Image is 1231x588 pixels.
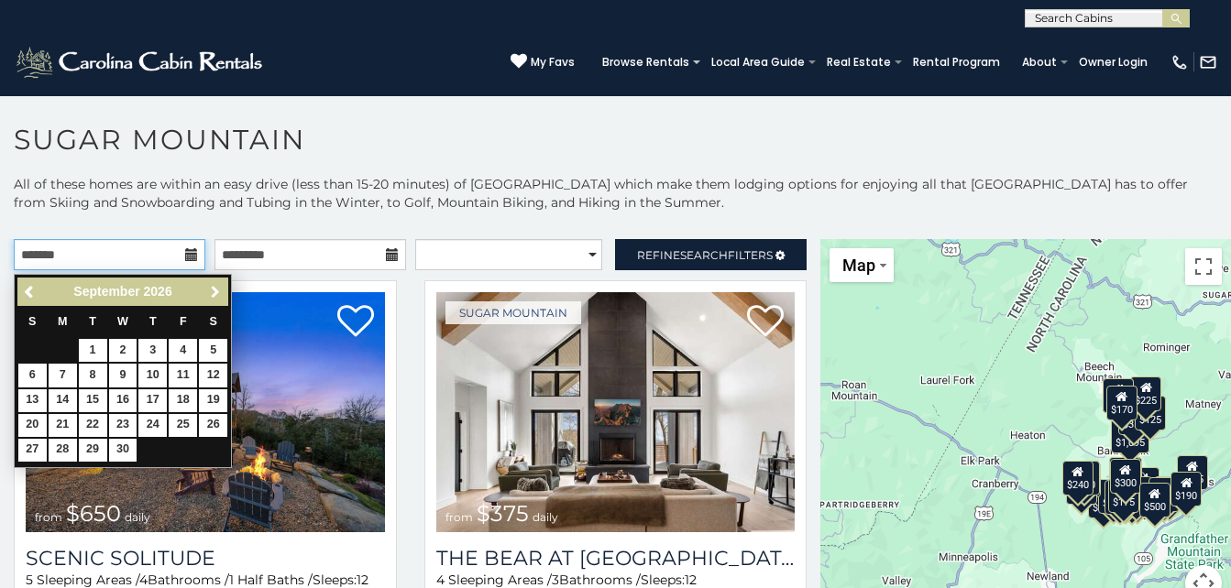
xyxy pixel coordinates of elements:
a: The Bear At Sugar Mountain from $375 daily [436,292,796,532]
img: mail-regular-white.png [1199,53,1217,71]
a: 12 [199,364,227,387]
span: Map [842,256,875,275]
span: Next [208,285,223,299]
a: 23 [109,414,137,437]
a: Owner Login [1070,49,1157,75]
div: $125 [1135,396,1166,430]
span: Tuesday [89,315,96,328]
a: 20 [18,414,47,437]
a: 21 [49,414,77,437]
span: daily [533,510,558,524]
span: 12 [685,572,697,588]
span: Monday [58,315,68,328]
span: from [445,510,473,524]
span: $375 [477,500,529,527]
span: My Favs [531,54,575,71]
span: Wednesday [117,315,128,328]
a: 5 [199,339,227,362]
a: RefineSearchFilters [615,239,807,270]
a: 1 [79,339,107,362]
div: $195 [1149,477,1180,512]
img: The Bear At Sugar Mountain [436,292,796,532]
span: daily [125,510,150,524]
a: Local Area Guide [702,49,814,75]
div: $155 [1177,455,1208,490]
a: 25 [169,414,197,437]
a: 17 [138,389,167,412]
a: 3 [138,339,167,362]
a: 24 [138,414,167,437]
span: 3 [552,572,559,588]
span: Previous [23,285,38,299]
button: Change map style [830,248,894,282]
img: phone-regular-white.png [1171,53,1189,71]
span: Saturday [210,315,217,328]
div: $190 [1171,472,1202,506]
div: $1,095 [1111,419,1149,453]
div: $240 [1103,378,1134,413]
span: 12 [357,572,368,588]
button: Toggle fullscreen view [1185,248,1222,285]
span: Refine Filters [637,248,773,262]
img: White-1-2.png [14,44,268,81]
div: $155 [1105,480,1136,515]
span: September [73,284,139,299]
span: 5 [26,572,33,588]
a: 19 [199,389,227,412]
span: 1 Half Baths / [229,572,313,588]
span: 2026 [144,284,172,299]
a: 14 [49,389,77,412]
span: $650 [66,500,121,527]
div: $175 [1108,478,1139,513]
a: The Bear At [GEOGRAPHIC_DATA] [436,546,796,571]
a: Add to favorites [747,303,784,342]
a: Sugar Mountain [445,301,581,324]
span: 4 [139,572,148,588]
a: Browse Rentals [593,49,698,75]
a: 10 [138,364,167,387]
a: 22 [79,414,107,437]
div: $500 [1139,483,1171,517]
a: 30 [109,439,137,462]
a: 15 [79,389,107,412]
a: 6 [18,364,47,387]
span: Friday [180,315,187,328]
a: Add to favorites [337,303,374,342]
a: Previous [19,280,42,303]
a: 18 [169,389,197,412]
a: 16 [109,389,137,412]
a: Scenic Solitude [26,546,385,571]
a: 26 [199,414,227,437]
a: Rental Program [904,49,1009,75]
div: $190 [1109,457,1140,492]
span: 4 [436,572,445,588]
a: 13 [18,389,47,412]
a: Real Estate [818,49,900,75]
div: $225 [1130,376,1161,411]
a: 2 [109,339,137,362]
a: 11 [169,364,197,387]
div: $170 [1106,386,1138,420]
h3: The Bear At Sugar Mountain [436,546,796,571]
span: Sunday [28,315,36,328]
a: Next [203,280,226,303]
span: from [35,510,62,524]
span: Search [680,248,728,262]
div: $300 [1110,459,1141,494]
a: 9 [109,364,137,387]
a: My Favs [511,53,575,71]
div: $240 [1062,461,1094,495]
div: $200 [1128,467,1160,502]
a: 29 [79,439,107,462]
a: 7 [49,364,77,387]
a: About [1013,49,1066,75]
span: Thursday [149,315,157,328]
a: 8 [79,364,107,387]
a: 27 [18,439,47,462]
a: 4 [169,339,197,362]
a: 28 [49,439,77,462]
